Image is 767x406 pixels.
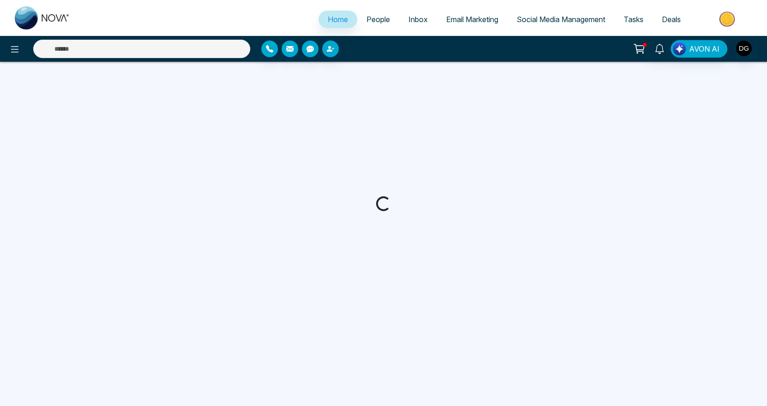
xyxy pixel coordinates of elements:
[624,15,643,24] span: Tasks
[15,6,70,29] img: Nova CRM Logo
[507,11,614,28] a: Social Media Management
[328,15,348,24] span: Home
[653,11,690,28] a: Deals
[736,41,752,56] img: User Avatar
[614,11,653,28] a: Tasks
[399,11,437,28] a: Inbox
[357,11,399,28] a: People
[662,15,681,24] span: Deals
[437,11,507,28] a: Email Marketing
[366,15,390,24] span: People
[408,15,428,24] span: Inbox
[673,42,686,55] img: Lead Flow
[446,15,498,24] span: Email Marketing
[517,15,605,24] span: Social Media Management
[671,40,727,58] button: AVON AI
[695,9,761,29] img: Market-place.gif
[319,11,357,28] a: Home
[689,43,720,54] span: AVON AI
